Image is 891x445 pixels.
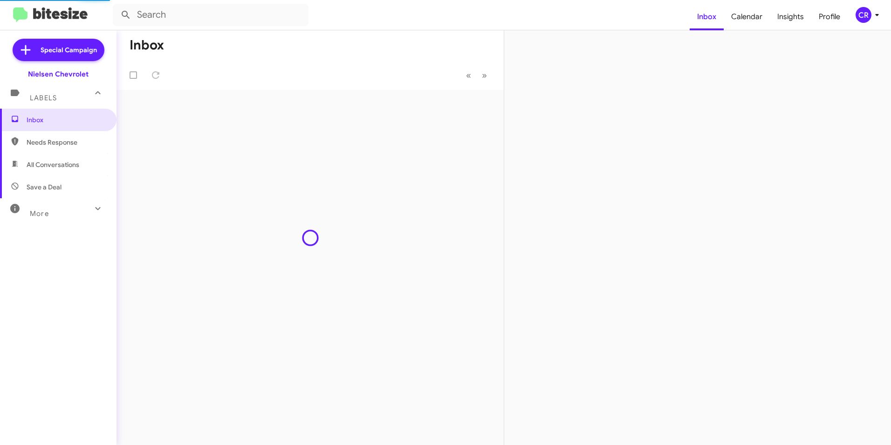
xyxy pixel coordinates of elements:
span: Special Campaign [41,45,97,55]
span: Needs Response [27,138,106,147]
span: More [30,209,49,218]
button: Next [476,66,493,85]
a: Calendar [724,3,770,30]
button: Previous [460,66,477,85]
a: Insights [770,3,811,30]
input: Search [113,4,308,26]
span: Labels [30,94,57,102]
span: All Conversations [27,160,79,169]
a: Profile [811,3,848,30]
div: Nielsen Chevrolet [28,70,89,79]
span: Inbox [27,115,106,125]
h1: Inbox [130,38,164,53]
div: CR [856,7,871,23]
span: Save a Deal [27,182,62,192]
a: Special Campaign [13,39,104,61]
button: CR [848,7,881,23]
span: « [466,70,471,81]
nav: Page navigation example [461,66,493,85]
a: Inbox [690,3,724,30]
span: » [482,70,487,81]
